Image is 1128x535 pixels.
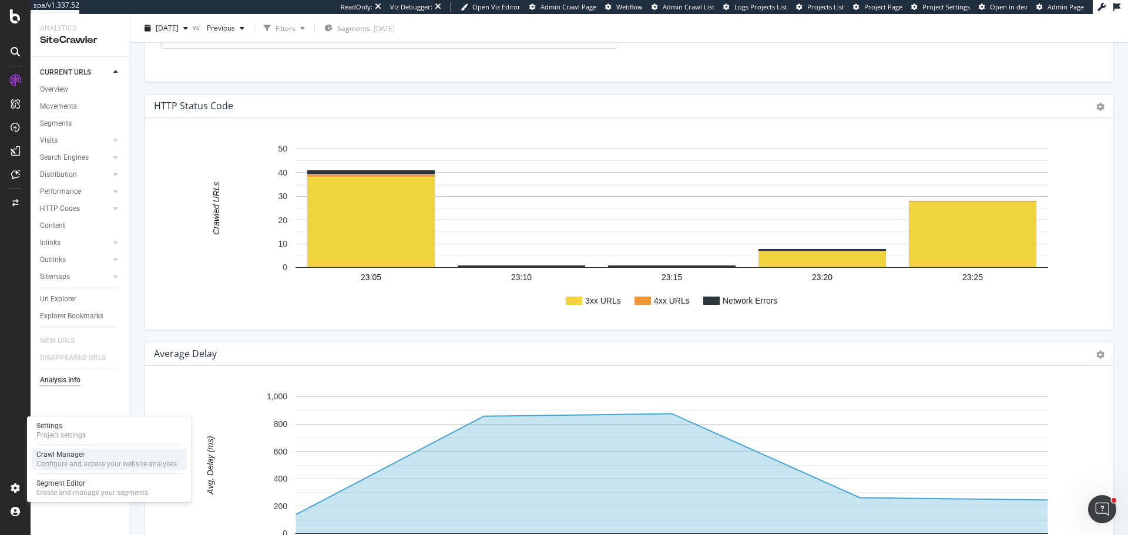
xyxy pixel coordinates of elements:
[922,2,970,11] span: Project Settings
[585,296,621,305] text: 3xx URLs
[40,352,106,364] div: DISAPPEARED URLS
[274,419,288,429] text: 800
[278,239,287,248] text: 10
[40,310,103,322] div: Explorer Bookmarks
[40,374,80,386] div: Analysis Info
[911,2,970,12] a: Project Settings
[40,169,110,181] a: Distribution
[40,134,58,147] div: Visits
[1088,495,1116,523] iframe: Intercom live chat
[40,203,80,215] div: HTTP Codes
[390,2,432,12] div: Viz Debugger:
[461,2,521,12] a: Open Viz Editor
[40,254,110,266] a: Outlinks
[154,98,233,114] h4: HTTP Status Code
[864,2,902,11] span: Project Page
[202,23,235,33] span: Previous
[723,296,777,305] text: Network Errors
[40,220,65,232] div: Content
[278,168,287,177] text: 40
[1036,2,1084,12] a: Admin Page
[40,83,68,96] div: Overview
[1096,351,1104,359] i: Options
[320,19,399,38] button: Segments[DATE]
[40,186,81,198] div: Performance
[40,293,122,305] a: Url Explorer
[40,335,86,347] a: NEW URLS
[259,19,310,38] button: Filters
[662,272,682,282] text: 23:15
[40,152,89,164] div: Search Engines
[337,23,370,33] span: Segments
[40,374,122,386] a: Analysis Info
[36,421,86,430] div: Settings
[32,420,187,441] a: SettingsProject settings
[276,23,296,33] div: Filters
[40,271,110,283] a: Sitemaps
[278,192,287,201] text: 30
[663,2,714,11] span: Admin Crawl List
[36,479,148,488] div: Segment Editor
[40,335,75,347] div: NEW URLS
[36,450,177,459] div: Crawl Manager
[40,169,77,181] div: Distribution
[40,100,77,113] div: Movements
[40,117,122,130] a: Segments
[274,475,288,484] text: 400
[1048,2,1084,11] span: Admin Page
[40,237,61,249] div: Inlinks
[154,346,217,362] h4: Average Delay
[40,271,70,283] div: Sitemaps
[40,293,76,305] div: Url Explorer
[32,477,187,499] a: Segment EditorCreate and manage your segments
[283,263,287,272] text: 0
[40,220,122,232] a: Content
[40,23,120,33] div: Analytics
[723,2,787,12] a: Logs Projects List
[274,502,288,511] text: 200
[155,137,1095,320] svg: A chart.
[40,66,110,79] a: CURRENT URLS
[267,392,287,402] text: 1,000
[40,100,122,113] a: Movements
[374,23,395,33] div: [DATE]
[540,2,596,11] span: Admin Crawl Page
[40,134,110,147] a: Visits
[734,2,787,11] span: Logs Projects List
[990,2,1028,11] span: Open in dev
[40,152,110,164] a: Search Engines
[361,272,381,282] text: 23:05
[193,22,202,32] span: vs
[807,2,844,11] span: Projects List
[278,144,287,154] text: 50
[616,2,643,11] span: Webflow
[274,447,288,456] text: 600
[652,2,714,12] a: Admin Crawl List
[40,117,72,130] div: Segments
[1096,103,1104,111] i: Options
[36,488,148,497] div: Create and manage your segments
[36,430,86,440] div: Project settings
[796,2,844,12] a: Projects List
[853,2,902,12] a: Project Page
[156,23,179,33] span: 2025 Oct. 2nd
[32,449,187,470] a: Crawl ManagerConfigure and access your website analyses
[40,254,66,266] div: Outlinks
[40,186,110,198] a: Performance
[341,2,372,12] div: ReadOnly:
[40,83,122,96] a: Overview
[206,436,215,495] text: Avg. Delay (ms)
[278,216,287,225] text: 20
[812,272,832,282] text: 23:20
[40,66,91,79] div: CURRENT URLS
[962,272,983,282] text: 23:25
[202,19,249,38] button: Previous
[472,2,521,11] span: Open Viz Editor
[979,2,1028,12] a: Open in dev
[140,19,193,38] button: [DATE]
[40,237,110,249] a: Inlinks
[36,459,177,469] div: Configure and access your website analyses
[40,33,120,47] div: SiteCrawler
[40,203,110,215] a: HTTP Codes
